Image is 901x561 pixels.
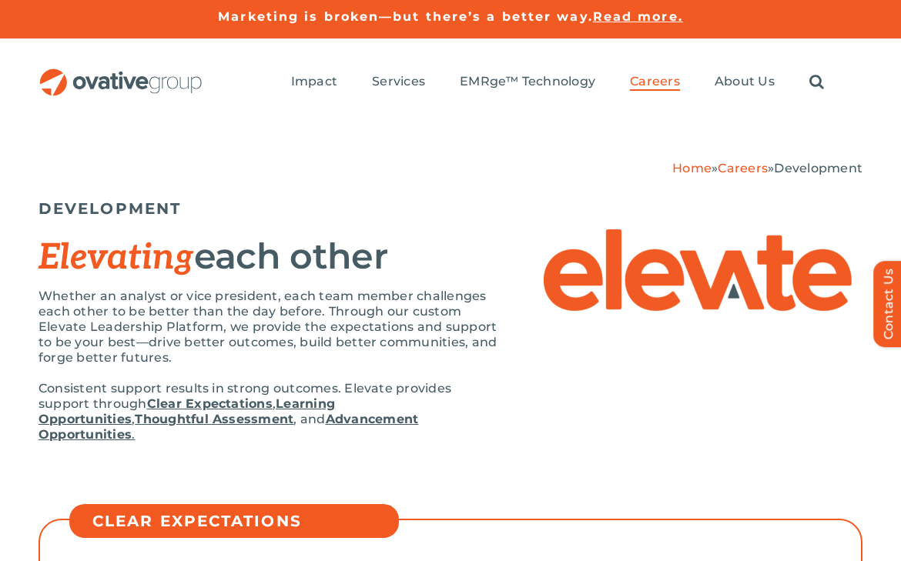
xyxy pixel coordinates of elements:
a: Careers [630,74,680,91]
a: EMRge™ Technology [460,74,595,91]
a: OG_Full_horizontal_RGB [39,67,203,82]
nav: Menu [291,58,824,107]
strong: Advancement Opportunities [39,412,418,442]
a: Marketing is broken—but there’s a better way. [218,9,593,24]
h5: CLEAR EXPECTATIONS [92,512,391,530]
a: Read more. [593,9,683,24]
span: Elevating [39,236,194,279]
span: » » [672,161,862,175]
h5: DEVELOPMENT [39,199,862,218]
span: About Us [715,74,775,89]
span: , [132,412,135,426]
span: EMRge™ Technology [460,74,595,89]
p: Consistent support results in strong outcomes. Elevate provides support through [39,381,502,442]
span: Impact [291,74,337,89]
span: , and [293,412,325,426]
a: Home [672,161,712,175]
a: Clear Expectations [147,396,273,411]
a: Services [372,74,425,91]
a: Advancement Opportunities. [39,412,418,442]
span: Services [372,74,425,89]
h2: each other [39,237,502,277]
a: About Us [715,74,775,91]
span: Careers [630,74,680,89]
span: Development [774,161,862,175]
a: Careers [718,161,768,175]
a: Learning Opportunities [39,396,335,426]
img: Elevate – Elevate Logo [544,229,852,311]
a: Impact [291,74,337,91]
span: , [273,396,276,411]
a: Thoughtful Assessment [135,412,293,426]
p: Whether an analyst or vice president, each team member challenges each other to be better than th... [39,289,502,366]
a: Search [809,74,824,91]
